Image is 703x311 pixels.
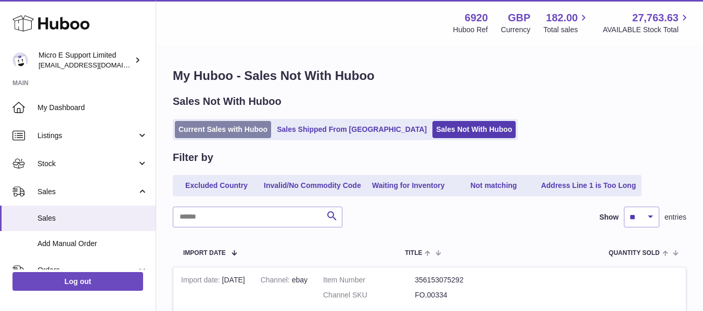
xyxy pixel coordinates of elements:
[181,276,222,287] strong: Import date
[323,275,415,285] dt: Item Number
[501,25,531,35] div: Currency
[37,265,137,275] span: Orders
[452,177,535,194] a: Not matching
[260,177,365,194] a: Invalid/No Commodity Code
[664,212,686,222] span: entries
[603,25,691,35] span: AVAILABLE Stock Total
[432,121,516,138] a: Sales Not With Huboo
[12,272,143,291] a: Log out
[538,177,640,194] a: Address Line 1 is Too Long
[465,11,488,25] strong: 6920
[173,151,213,165] h2: Filter by
[37,131,137,141] span: Listings
[543,11,590,35] a: 182.00 Total sales
[273,121,430,138] a: Sales Shipped From [GEOGRAPHIC_DATA]
[175,121,271,138] a: Current Sales with Huboo
[508,11,530,25] strong: GBP
[405,250,422,256] span: Title
[39,61,153,69] span: [EMAIL_ADDRESS][DOMAIN_NAME]
[37,239,148,249] span: Add Manual Order
[261,276,292,287] strong: Channel
[183,250,226,256] span: Import date
[173,67,686,84] h1: My Huboo - Sales Not With Huboo
[37,213,148,223] span: Sales
[367,177,450,194] a: Waiting for Inventory
[323,290,415,300] dt: Channel SKU
[632,11,679,25] span: 27,763.63
[609,250,660,256] span: Quantity Sold
[415,290,506,300] dd: FO.00334
[39,50,132,70] div: Micro E Support Limited
[175,177,258,194] a: Excluded Country
[261,275,308,285] div: ebay
[603,11,691,35] a: 27,763.63 AVAILABLE Stock Total
[543,25,590,35] span: Total sales
[37,187,137,197] span: Sales
[37,103,148,113] span: My Dashboard
[453,25,488,35] div: Huboo Ref
[173,94,282,109] h2: Sales Not With Huboo
[12,52,28,68] img: contact@micropcsupport.com
[415,275,506,285] dd: 356153075292
[37,159,137,169] span: Stock
[599,212,619,222] label: Show
[546,11,578,25] span: 182.00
